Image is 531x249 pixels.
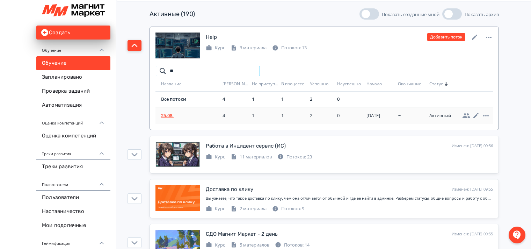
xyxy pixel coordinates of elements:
div: 2 [310,112,334,119]
a: Мои подопечные [36,219,110,233]
div: Курс [206,44,225,51]
div: Вы узнаете, что такое доставка по клику, чем она отличается от обычной и где её найти в админке. ... [206,195,493,201]
div: 4 [223,112,249,119]
div: Доставка по клику [206,185,253,193]
div: Изменен: [DATE] 09:55 [452,186,493,192]
div: Оценка компетенций [36,112,110,129]
div: Потоков: 13 [272,44,307,51]
div: Обучение [36,40,110,56]
div: 2 [310,96,334,103]
div: 4 [223,96,249,103]
div: Пользователи [36,174,110,191]
div: 0 [337,96,364,103]
div: Потоков: 9 [272,205,304,212]
div: Курс [206,242,225,249]
div: 26 авг. 2025 [366,112,395,119]
a: Проверка заданий [36,84,110,98]
div: Изменен: [DATE] 09:56 [452,143,493,149]
div: Потоков: 14 [275,242,310,249]
a: Оценка компетенций [36,129,110,143]
a: Все потоки [161,96,186,102]
div: Успешно [310,81,334,87]
div: В процессе [281,81,307,87]
div: Неуспешно [337,81,364,87]
div: 5 материалов [231,242,269,249]
div: Активные (190) [150,9,195,19]
div: Изменен: [DATE] 09:55 [452,231,493,237]
div: Курс [206,205,225,212]
span: Название [161,81,182,87]
span: Начало [366,81,382,87]
div: 1 [281,112,307,119]
button: Создать [36,26,110,40]
a: Пользователи [36,191,110,205]
div: 3 материала [231,44,267,51]
span: Статус [429,81,443,87]
a: Запланировано [36,70,110,84]
div: Курс [206,154,225,161]
img: https://files.teachbase.ru/system/slaveaccount/57079/logo/medium-e76e9250e9e9211827b1f0905568c702... [42,4,105,17]
div: СДО Магнит Маркет - 2 день [206,230,278,238]
div: Help [206,33,217,41]
span: Окончание [398,81,421,87]
div: 1 [252,96,278,103]
div: Не приступали [252,81,278,87]
div: 1 [281,96,307,103]
div: Треки развития [36,143,110,160]
div: [PERSON_NAME] [223,81,249,87]
a: Наставничество [36,205,110,219]
div: 0 [337,112,364,119]
button: Добавить поток [427,33,465,41]
span: Показать архив [465,11,499,17]
div: Работа в Инцидент сервис (ИС) [206,142,286,150]
div: 1 [252,112,278,119]
div: 2 материала [231,205,267,212]
a: Обучение [36,56,110,70]
div: 11 материалов [231,154,272,161]
a: Треки развития [36,160,110,174]
a: 25.08. [161,112,220,119]
span: Показать созданные мной [382,11,439,17]
div: ∞ [398,112,427,119]
div: Потоков: 23 [277,154,312,161]
a: Автоматизация [36,98,110,112]
div: Активный [429,112,454,119]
